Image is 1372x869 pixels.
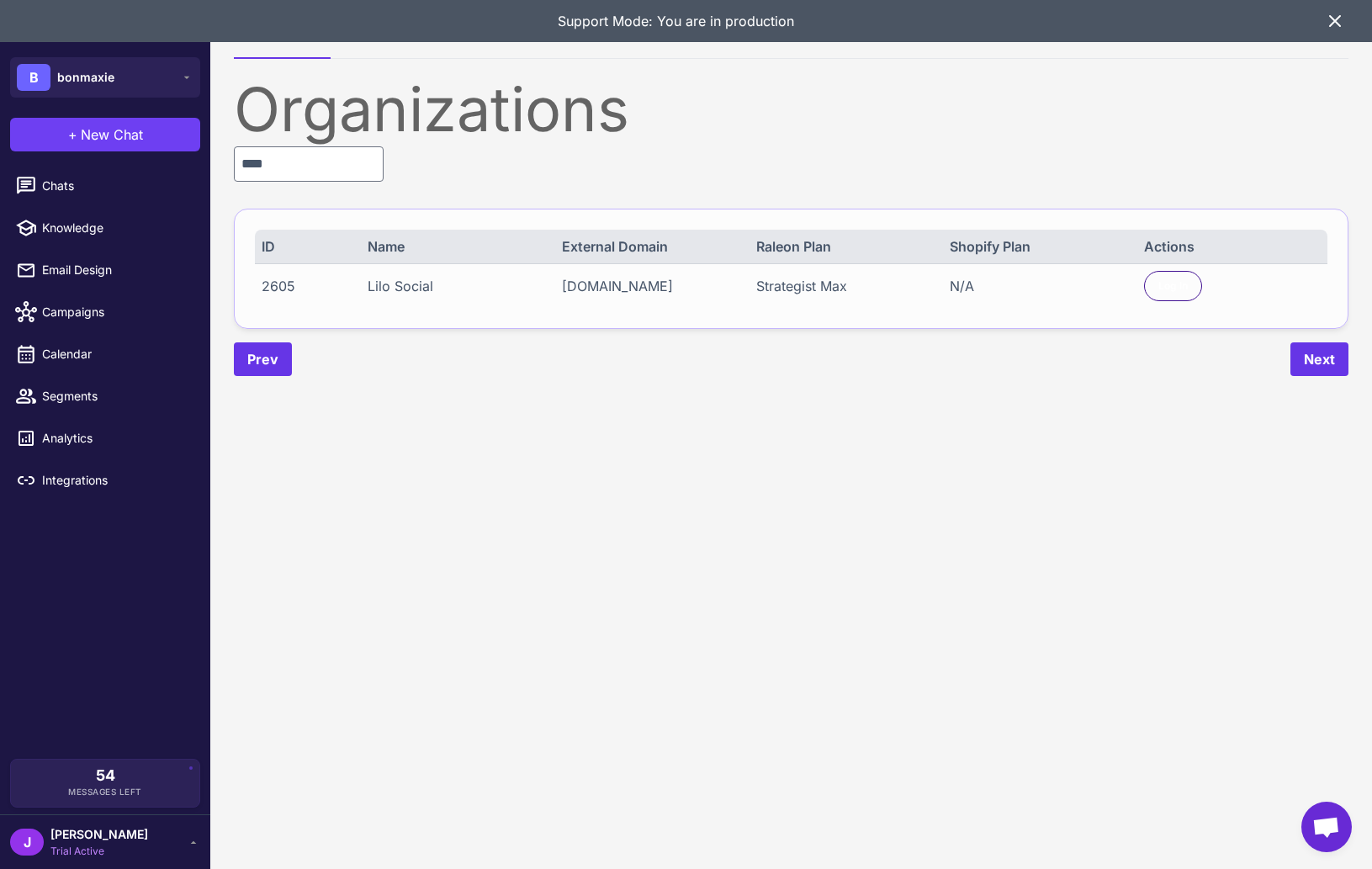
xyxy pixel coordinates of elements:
button: Bbonmaxie [10,57,200,98]
span: Analytics [42,429,190,448]
div: [DOMAIN_NAME] [562,276,739,296]
span: [PERSON_NAME] [50,825,148,844]
div: Organizations [234,79,1348,140]
button: Next [1290,342,1348,376]
span: bonmaxie [57,68,114,87]
a: Chats [7,168,204,204]
span: 54 [96,768,115,783]
span: Segments [42,387,190,405]
div: 2605 [262,276,350,296]
a: Campaigns [7,294,204,330]
span: Chats [42,177,190,195]
span: Trial Active [50,844,148,859]
div: J [10,829,44,856]
div: Strategist Max [756,276,933,296]
button: Prev [234,342,292,376]
div: Actions [1144,236,1321,257]
a: Knowledge [7,210,204,246]
div: N/A [950,276,1126,296]
div: Shopify Plan [950,236,1126,257]
a: Open chat [1301,802,1352,852]
span: Calendar [42,345,190,363]
a: Calendar [7,336,204,372]
button: +New Chat [10,118,200,151]
a: Email Design [7,252,204,288]
span: Messages Left [68,786,142,798]
span: New Chat [81,125,143,145]
a: Integrations [7,463,204,498]
span: Integrations [42,471,190,490]
div: Name [368,236,544,257]
span: Campaigns [42,303,190,321]
span: Knowledge [42,219,190,237]
span: + [68,125,77,145]
div: Raleon Plan [756,236,933,257]
div: ID [262,236,350,257]
div: External Domain [562,236,739,257]
a: Analytics [7,421,204,456]
div: Lilo Social [368,276,544,296]
span: Email Design [42,261,190,279]
span: Log In [1158,278,1188,294]
div: B [17,64,50,91]
a: Segments [7,379,204,414]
